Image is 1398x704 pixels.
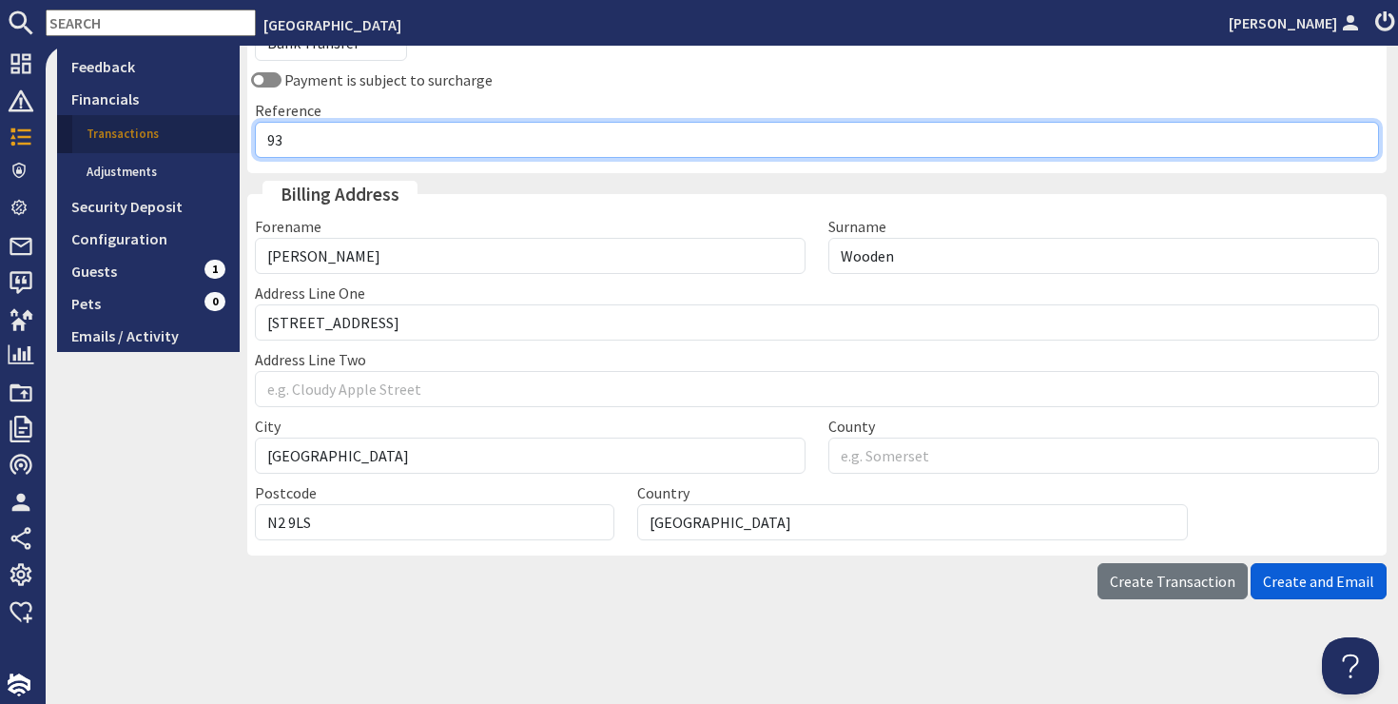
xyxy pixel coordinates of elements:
[255,304,1379,341] input: e.g. Two Many House
[255,284,365,303] label: Address Line One
[255,438,806,474] input: e.g. Yeovil
[72,115,240,153] a: Transactions
[57,255,240,287] a: Guests1
[1322,637,1379,694] iframe: Toggle Customer Support
[46,10,256,36] input: SEARCH
[255,417,281,436] label: City
[255,122,1379,158] input: e.g. Cheque Reference Code, Terminal Reference, BACS Reference
[263,15,401,34] a: [GEOGRAPHIC_DATA]
[255,217,321,236] label: Forename
[1263,572,1374,591] span: Create and Email
[57,50,240,83] a: Feedback
[828,417,875,436] label: County
[72,153,240,191] a: Adjustments
[1229,11,1364,34] a: [PERSON_NAME]
[255,350,366,369] label: Address Line Two
[1110,572,1235,591] span: Create Transaction
[255,504,614,540] input: e.g. BA22 8WA
[57,83,240,115] a: Financials
[8,674,30,696] img: staytech_i_w-64f4e8e9ee0a9c174fd5317b4b171b261742d2d393467e5bdba4413f4f884c10.svg
[1251,563,1387,599] button: Create and Email
[282,70,493,89] label: Payment is subject to surcharge
[262,181,417,208] legend: Billing Address
[204,260,225,279] span: 1
[255,483,317,502] label: Postcode
[255,101,321,120] label: Reference
[637,483,689,502] label: Country
[828,438,1379,474] input: e.g. Somerset
[57,320,240,352] a: Emails / Activity
[204,292,225,311] span: 0
[1097,563,1248,599] button: Create Transaction
[57,223,240,255] a: Configuration
[255,371,1379,407] input: e.g. Cloudy Apple Street
[57,190,240,223] a: Security Deposit
[57,287,240,320] a: Pets0
[828,217,886,236] label: Surname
